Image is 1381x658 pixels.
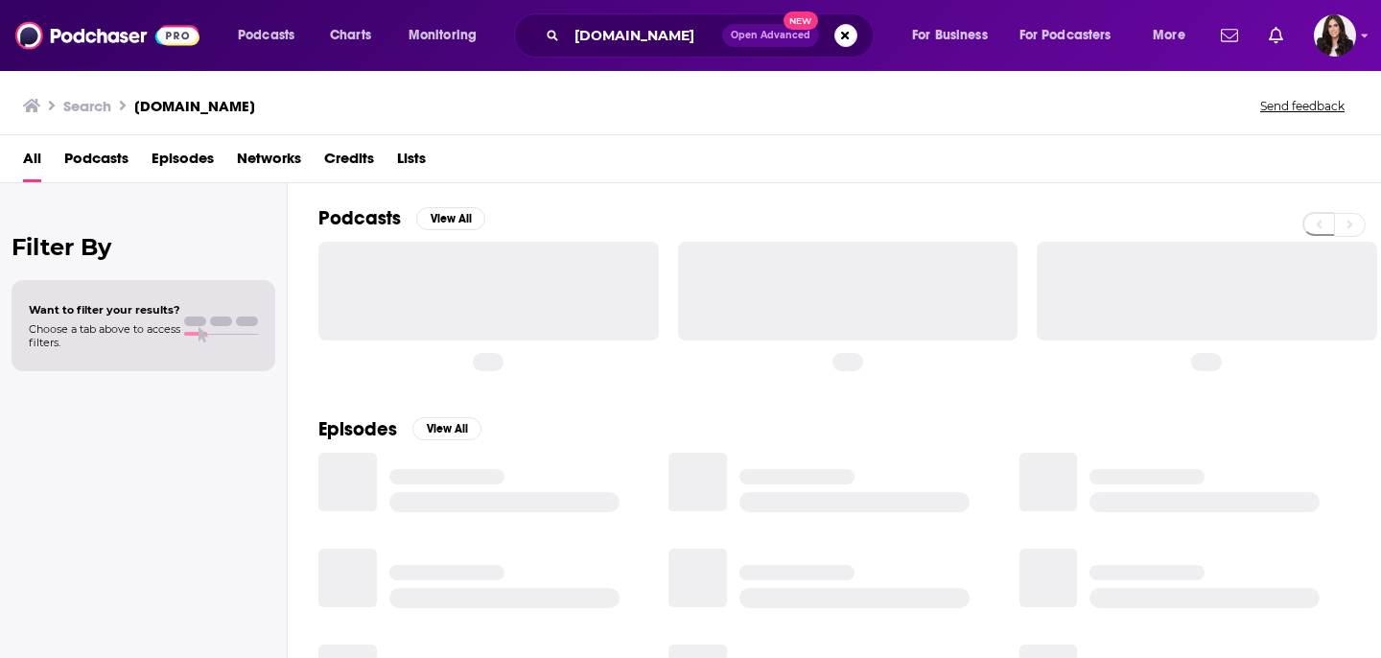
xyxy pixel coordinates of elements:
[330,22,371,49] span: Charts
[395,20,502,51] button: open menu
[1213,19,1246,52] a: Show notifications dropdown
[29,322,180,349] span: Choose a tab above to access filters.
[567,20,722,51] input: Search podcasts, credits, & more...
[318,206,485,230] a: PodcastsView All
[317,20,383,51] a: Charts
[912,22,988,49] span: For Business
[1261,19,1291,52] a: Show notifications dropdown
[23,143,41,182] a: All
[784,12,818,30] span: New
[722,24,819,47] button: Open AdvancedNew
[12,233,275,261] h2: Filter By
[1007,20,1139,51] button: open menu
[1314,14,1356,57] button: Show profile menu
[152,143,214,182] a: Episodes
[64,143,129,182] a: Podcasts
[1314,14,1356,57] img: User Profile
[416,207,485,230] button: View All
[1254,98,1350,114] button: Send feedback
[397,143,426,182] a: Lists
[237,143,301,182] a: Networks
[238,22,294,49] span: Podcasts
[1019,22,1112,49] span: For Podcasters
[532,13,892,58] div: Search podcasts, credits, & more...
[224,20,319,51] button: open menu
[318,417,481,441] a: EpisodesView All
[1139,20,1209,51] button: open menu
[1314,14,1356,57] span: Logged in as RebeccaShapiro
[15,17,199,54] img: Podchaser - Follow, Share and Rate Podcasts
[134,97,255,115] h3: [DOMAIN_NAME]
[29,303,180,317] span: Want to filter your results?
[731,31,810,40] span: Open Advanced
[324,143,374,182] a: Credits
[1153,22,1185,49] span: More
[899,20,1012,51] button: open menu
[63,97,111,115] h3: Search
[412,417,481,440] button: View All
[318,417,397,441] h2: Episodes
[318,206,401,230] h2: Podcasts
[409,22,477,49] span: Monitoring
